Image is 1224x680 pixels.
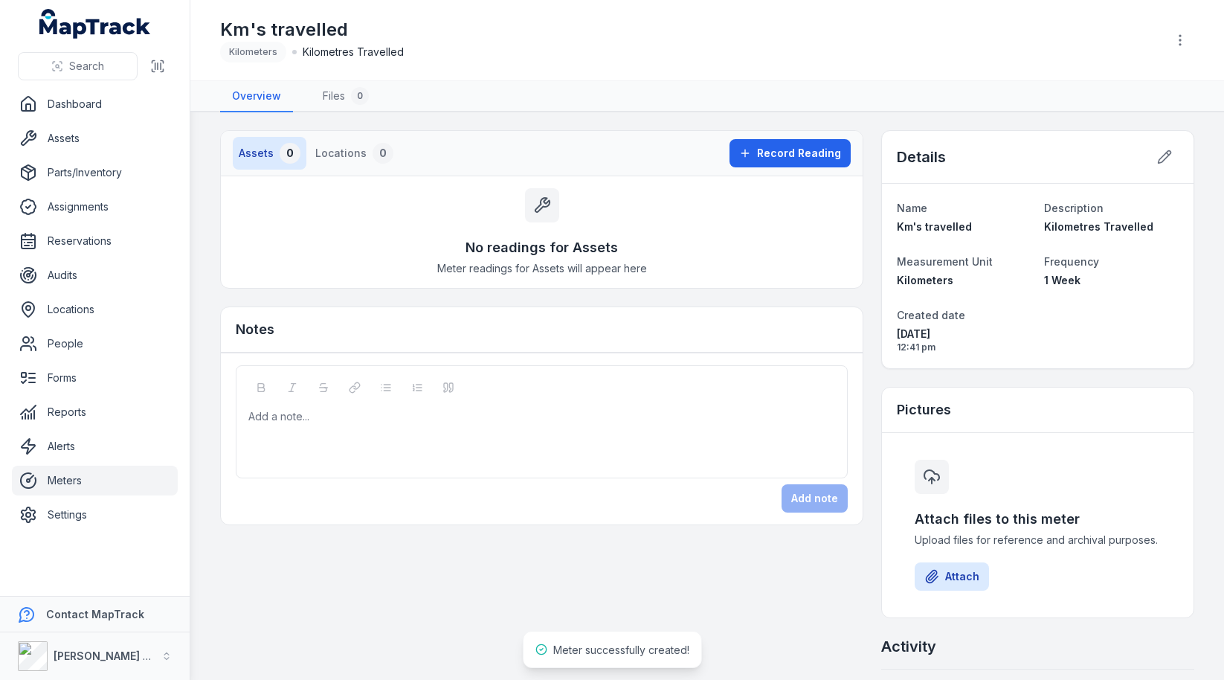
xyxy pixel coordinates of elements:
[280,143,300,164] div: 0
[12,192,178,222] a: Assignments
[12,260,178,290] a: Audits
[897,274,953,286] span: Kilometers
[437,261,647,276] span: Meter readings for Assets will appear here
[309,137,399,170] button: Locations0
[897,202,927,214] span: Name
[897,327,1031,341] span: [DATE]
[757,146,841,161] span: Record Reading
[466,237,618,258] h3: No readings for Assets
[12,466,178,495] a: Meters
[897,220,972,233] span: Km's travelled
[12,158,178,187] a: Parts/Inventory
[12,397,178,427] a: Reports
[12,363,178,393] a: Forms
[12,89,178,119] a: Dashboard
[729,139,851,167] button: Record Reading
[233,137,306,170] button: Assets0
[1044,255,1099,268] span: Frequency
[12,124,178,153] a: Assets
[373,143,393,164] div: 0
[915,562,989,591] button: Attach
[897,309,965,321] span: Created date
[311,81,381,112] a: Files0
[12,226,178,256] a: Reservations
[897,327,1031,353] time: 06/10/2025, 12:41:34 pm
[1044,202,1104,214] span: Description
[39,9,151,39] a: MapTrack
[220,18,404,42] h1: Km's travelled
[1044,220,1153,233] span: Kilometres Travelled
[12,295,178,324] a: Locations
[69,59,104,74] span: Search
[915,509,1161,530] h3: Attach files to this meter
[12,500,178,530] a: Settings
[236,319,274,340] h3: Notes
[897,147,946,167] h2: Details
[12,329,178,359] a: People
[897,341,1031,353] span: 12:41 pm
[897,400,951,420] h3: Pictures
[303,45,404,60] span: Kilometres Travelled
[881,636,936,657] h2: Activity
[220,42,286,62] div: Kilometers
[12,432,178,461] a: Alerts
[46,608,144,620] strong: Contact MapTrack
[18,52,138,80] button: Search
[1044,274,1080,286] span: 1 Week
[915,533,1161,548] span: Upload files for reference and archival purposes.
[351,87,369,105] div: 0
[897,255,993,268] span: Measurement Unit
[220,81,293,112] a: Overview
[54,649,175,662] strong: [PERSON_NAME] Group
[553,644,689,656] span: Meter successfully created!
